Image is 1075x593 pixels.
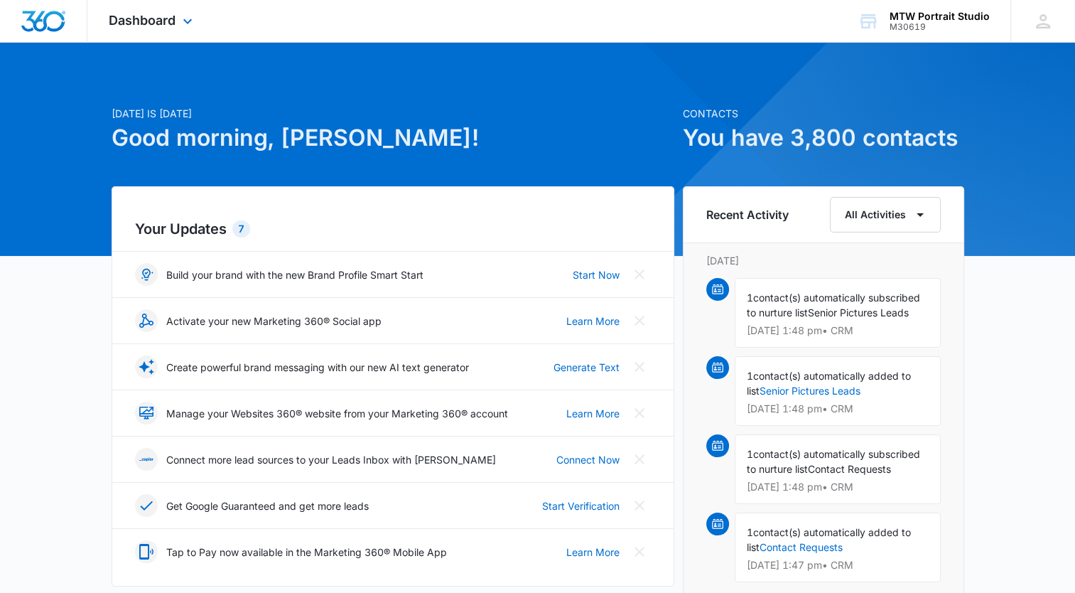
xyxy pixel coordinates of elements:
span: contact(s) automatically added to list [747,370,911,397]
h1: You have 3,800 contacts [683,121,964,155]
span: contact(s) automatically subscribed to nurture list [747,448,920,475]
a: Senior Pictures Leads [760,385,860,397]
span: contact(s) automatically added to list [747,526,911,553]
button: All Activities [830,197,941,233]
h1: Good morning, [PERSON_NAME]! [112,121,674,155]
button: Close [628,494,651,517]
button: Close [628,263,651,286]
a: Start Verification [542,498,620,513]
p: Activate your new Marketing 360® Social app [166,314,382,328]
h2: Your Updates [135,218,651,240]
div: account id [890,22,990,32]
a: Start Now [573,267,620,282]
a: Generate Text [553,360,620,375]
span: 1 [747,292,753,304]
p: [DATE] 1:48 pm • CRM [747,482,929,492]
a: Connect Now [556,452,620,467]
h6: Recent Activity [706,206,789,223]
p: [DATE] [706,253,941,268]
p: [DATE] 1:47 pm • CRM [747,560,929,570]
span: contact(s) automatically subscribed to nurture list [747,292,920,319]
a: Learn More [566,406,620,421]
p: Build your brand with the new Brand Profile Smart Start [166,267,423,282]
a: Learn More [566,314,620,328]
p: Tap to Pay now available in the Marketing 360® Mobile App [166,545,447,560]
p: [DATE] 1:48 pm • CRM [747,404,929,414]
span: Dashboard [109,13,175,28]
button: Close [628,402,651,424]
button: Close [628,448,651,471]
span: Senior Pictures Leads [808,306,909,319]
p: [DATE] is [DATE] [112,106,674,121]
p: Connect more lead sources to your Leads Inbox with [PERSON_NAME] [166,452,496,467]
button: Close [628,540,651,563]
p: Contacts [683,106,964,121]
span: 1 [747,526,753,538]
span: 1 [747,370,753,382]
span: 1 [747,448,753,460]
button: Close [628,356,651,378]
p: Get Google Guaranteed and get more leads [166,498,369,513]
p: Manage your Websites 360® website from your Marketing 360® account [166,406,508,421]
span: Contact Requests [808,463,891,475]
a: Learn More [566,545,620,560]
p: Create powerful brand messaging with our new AI text generator [166,360,469,375]
a: Contact Requests [760,541,843,553]
button: Close [628,309,651,332]
div: account name [890,11,990,22]
div: 7 [232,220,250,237]
p: [DATE] 1:48 pm • CRM [747,326,929,336]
